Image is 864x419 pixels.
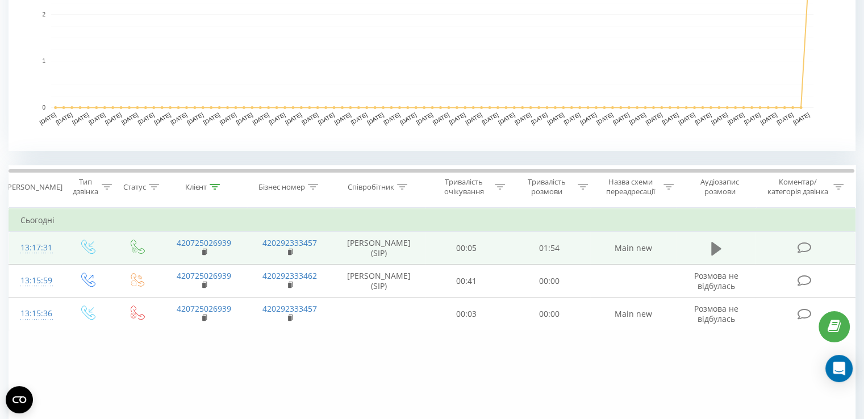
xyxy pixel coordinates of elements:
[727,111,745,125] text: [DATE]
[628,111,647,125] text: [DATE]
[284,111,303,125] text: [DATE]
[219,111,237,125] text: [DATE]
[20,237,51,259] div: 13:17:31
[687,177,753,196] div: Аудіозапис розмови
[350,111,369,125] text: [DATE]
[177,237,231,248] a: 420725026939
[252,111,270,125] text: [DATE]
[481,111,499,125] text: [DATE]
[661,111,680,125] text: [DATE]
[87,111,106,125] text: [DATE]
[186,111,204,125] text: [DATE]
[262,237,317,248] a: 420292333457
[55,111,74,125] text: [DATE]
[262,303,317,314] a: 420292333457
[333,232,425,265] td: [PERSON_NAME] (SIP)
[104,111,123,125] text: [DATE]
[42,104,45,111] text: 0
[425,265,508,298] td: 00:41
[39,111,57,125] text: [DATE]
[123,182,146,192] div: Статус
[710,111,729,125] text: [DATE]
[508,232,590,265] td: 01:54
[677,111,696,125] text: [DATE]
[825,355,853,382] div: Open Intercom Messenger
[590,298,676,330] td: Main new
[169,111,188,125] text: [DATE]
[9,209,855,232] td: Сьогодні
[579,111,598,125] text: [DATE]
[177,303,231,314] a: 420725026939
[694,111,712,125] text: [DATE]
[153,111,172,125] text: [DATE]
[563,111,582,125] text: [DATE]
[6,386,33,413] button: Open CMP widget
[612,111,631,125] text: [DATE]
[743,111,762,125] text: [DATE]
[235,111,254,125] text: [DATE]
[436,177,492,196] div: Тривалість очікування
[42,11,45,18] text: 2
[546,111,565,125] text: [DATE]
[694,270,738,291] span: Розмова не відбулась
[366,111,385,125] text: [DATE]
[20,270,51,292] div: 13:15:59
[5,182,62,192] div: [PERSON_NAME]
[601,177,661,196] div: Назва схеми переадресації
[448,111,467,125] text: [DATE]
[497,111,516,125] text: [DATE]
[300,111,319,125] text: [DATE]
[258,182,305,192] div: Бізнес номер
[792,111,811,125] text: [DATE]
[20,303,51,325] div: 13:15:36
[694,303,738,324] span: Розмова не відбулась
[185,182,207,192] div: Клієнт
[202,111,221,125] text: [DATE]
[514,111,532,125] text: [DATE]
[268,111,286,125] text: [DATE]
[464,111,483,125] text: [DATE]
[262,270,317,281] a: 420292333462
[425,298,508,330] td: 00:03
[72,177,98,196] div: Тип дзвінка
[382,111,401,125] text: [DATE]
[518,177,575,196] div: Тривалість розмови
[120,111,139,125] text: [DATE]
[595,111,614,125] text: [DATE]
[415,111,434,125] text: [DATE]
[530,111,549,125] text: [DATE]
[348,182,394,192] div: Співробітник
[425,232,508,265] td: 00:05
[333,111,352,125] text: [DATE]
[333,265,425,298] td: [PERSON_NAME] (SIP)
[759,111,778,125] text: [DATE]
[137,111,156,125] text: [DATE]
[775,111,794,125] text: [DATE]
[764,177,830,196] div: Коментар/категорія дзвінка
[177,270,231,281] a: 420725026939
[645,111,663,125] text: [DATE]
[508,265,590,298] td: 00:00
[399,111,418,125] text: [DATE]
[432,111,450,125] text: [DATE]
[317,111,336,125] text: [DATE]
[71,111,90,125] text: [DATE]
[42,58,45,64] text: 1
[590,232,676,265] td: Main new
[508,298,590,330] td: 00:00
